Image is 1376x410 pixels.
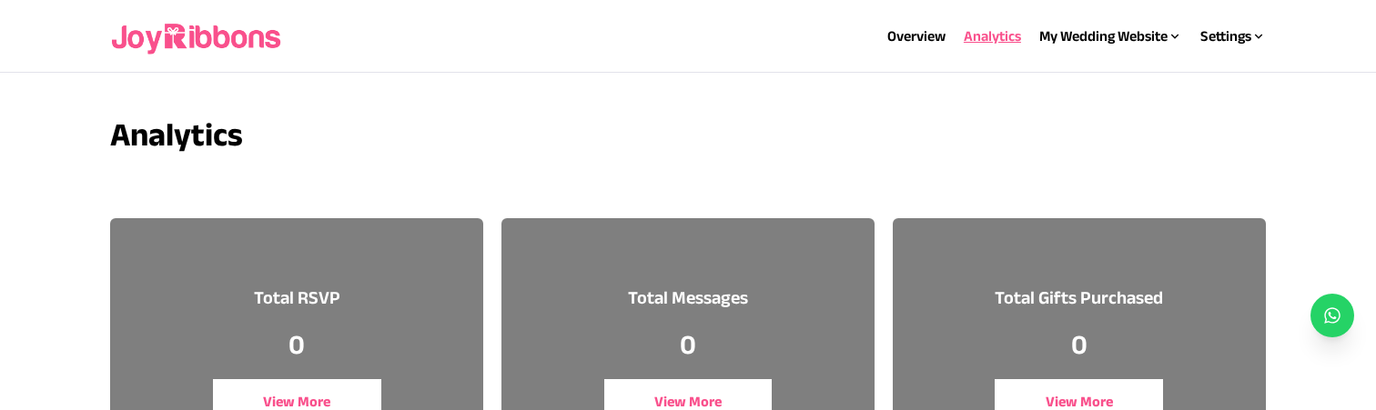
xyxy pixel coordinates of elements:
p: 0 [680,328,696,361]
h3: Total RSVP [254,285,340,310]
h3: Total Gifts Purchased [995,285,1163,310]
h3: Total Messages [628,285,748,310]
p: 0 [288,328,305,361]
div: My Wedding Website [1039,25,1182,47]
h3: Analytics [110,116,1266,153]
img: joyribbons [110,7,285,65]
a: Overview [887,28,946,44]
a: Analytics [964,28,1021,44]
p: 0 [1071,328,1088,361]
div: Settings [1200,25,1266,47]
